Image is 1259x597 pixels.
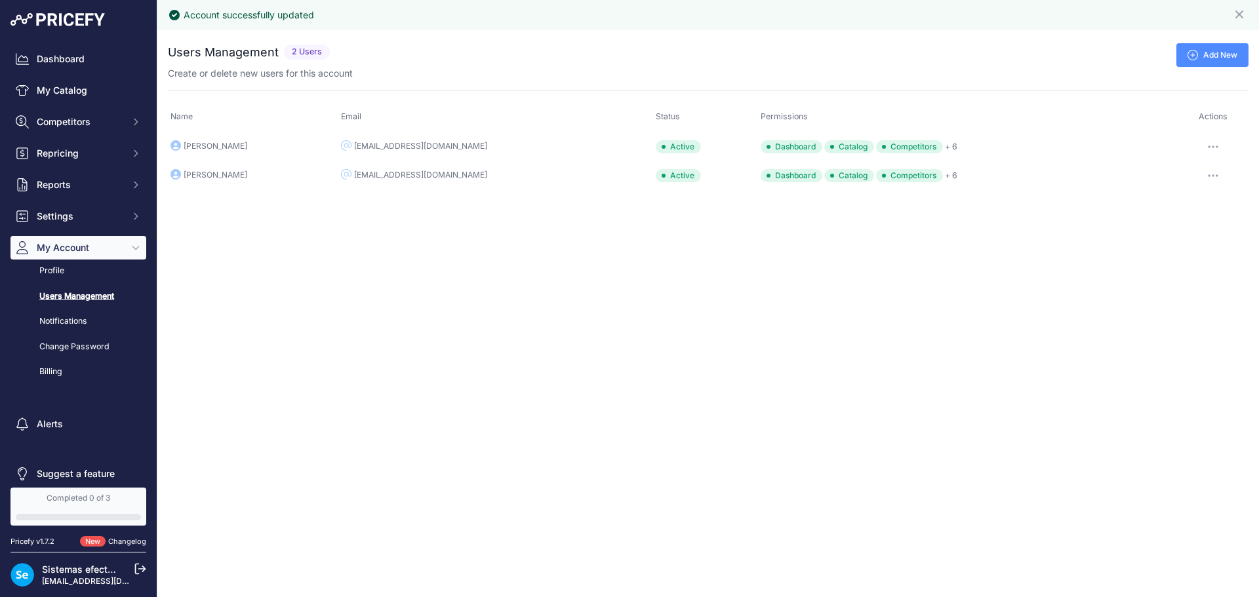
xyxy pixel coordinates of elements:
[761,111,808,121] span: Permissions
[42,564,130,575] a: Sistemas efectoLED
[945,142,957,151] a: + 6
[10,47,146,71] a: Dashboard
[10,360,146,383] a: Billing
[184,170,247,180] div: [PERSON_NAME]
[656,111,680,121] span: Status
[10,412,146,436] a: Alerts
[80,536,106,547] span: New
[341,111,361,121] span: Email
[761,140,822,153] span: Dashboard
[10,79,146,102] a: My Catalog
[10,285,146,308] a: Users Management
[37,241,123,254] span: My Account
[1176,43,1249,67] a: Add New
[184,9,314,22] div: Account successfully updated
[37,115,123,128] span: Competitors
[824,140,874,153] span: Catalog
[10,173,146,197] button: Reports
[876,169,943,182] span: Competitors
[37,147,123,160] span: Repricing
[168,43,279,62] h2: Users Management
[108,537,146,546] a: Changelog
[170,111,193,121] span: Name
[16,493,141,503] div: Completed 0 of 3
[10,462,146,486] a: Suggest a feature
[761,169,822,182] span: Dashboard
[945,170,957,180] a: + 6
[10,336,146,358] a: Change Password
[354,141,487,151] div: [EMAIL_ADDRESS][DOMAIN_NAME]
[10,488,146,526] a: Completed 0 of 3
[37,178,123,191] span: Reports
[37,210,123,223] span: Settings
[10,47,146,486] nav: Sidebar
[876,140,943,153] span: Competitors
[10,13,105,26] img: Pricefy Logo
[184,141,247,151] div: [PERSON_NAME]
[354,170,487,180] div: [EMAIL_ADDRESS][DOMAIN_NAME]
[1199,111,1228,121] span: Actions
[10,310,146,333] a: Notifications
[284,45,330,60] span: 2 Users
[10,110,146,134] button: Competitors
[10,260,146,282] a: Profile
[1233,5,1249,21] button: Close
[10,204,146,228] button: Settings
[10,236,146,260] button: My Account
[42,576,179,586] a: [EMAIL_ADDRESS][DOMAIN_NAME]
[10,142,146,165] button: Repricing
[656,169,701,182] div: Active
[656,140,701,153] div: Active
[168,67,353,80] p: Create or delete new users for this account
[824,169,874,182] span: Catalog
[10,536,54,547] div: Pricefy v1.7.2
